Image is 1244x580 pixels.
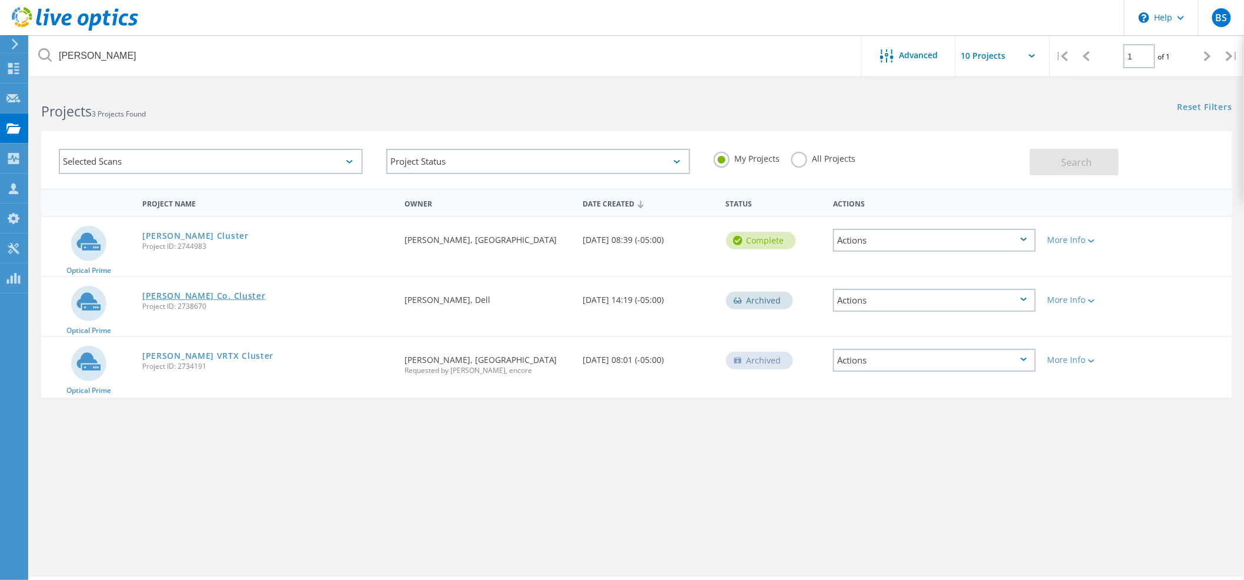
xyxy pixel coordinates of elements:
[1048,356,1131,364] div: More Info
[399,192,577,214] div: Owner
[1220,35,1244,77] div: |
[66,387,111,394] span: Optical Prime
[827,192,1042,214] div: Actions
[577,217,720,256] div: [DATE] 08:39 (-05:00)
[1139,12,1149,23] svg: \n
[1215,13,1227,22] span: BS
[59,149,363,174] div: Selected Scans
[41,102,92,121] b: Projects
[136,192,399,214] div: Project Name
[1048,236,1131,244] div: More Info
[92,109,146,119] span: 3 Projects Found
[720,192,827,214] div: Status
[142,232,249,240] a: [PERSON_NAME] Cluster
[1158,52,1171,62] span: of 1
[1030,149,1119,175] button: Search
[726,292,793,309] div: Archived
[142,352,273,360] a: [PERSON_NAME] VRTX Cluster
[577,337,720,376] div: [DATE] 08:01 (-05:00)
[577,192,720,214] div: Date Created
[142,303,393,310] span: Project ID: 2738670
[66,327,111,334] span: Optical Prime
[404,367,571,374] span: Requested by [PERSON_NAME], encore
[12,25,138,33] a: Live Optics Dashboard
[1048,296,1131,304] div: More Info
[399,337,577,386] div: [PERSON_NAME], [GEOGRAPHIC_DATA]
[142,243,393,250] span: Project ID: 2744983
[66,267,111,274] span: Optical Prime
[726,352,793,369] div: Archived
[899,51,938,59] span: Advanced
[714,152,780,163] label: My Projects
[399,277,577,316] div: [PERSON_NAME], Dell
[1178,103,1232,113] a: Reset Filters
[791,152,855,163] label: All Projects
[1061,156,1092,169] span: Search
[386,149,690,174] div: Project Status
[833,289,1036,312] div: Actions
[577,277,720,316] div: [DATE] 14:19 (-05:00)
[1050,35,1074,77] div: |
[833,229,1036,252] div: Actions
[29,35,862,76] input: Search projects by name, owner, ID, company, etc
[399,217,577,256] div: [PERSON_NAME], [GEOGRAPHIC_DATA]
[142,292,266,300] a: [PERSON_NAME] Co. Cluster
[726,232,796,249] div: Complete
[142,363,393,370] span: Project ID: 2734191
[833,349,1036,372] div: Actions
